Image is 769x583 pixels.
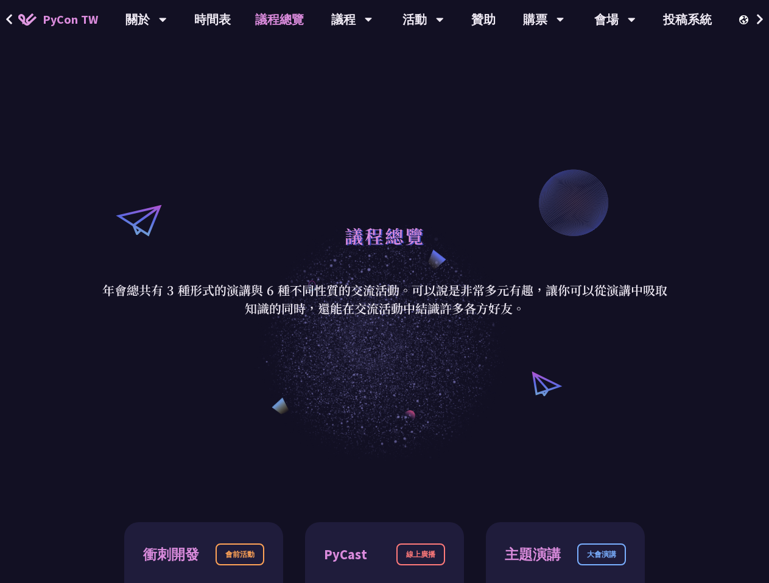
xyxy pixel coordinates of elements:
[43,10,98,29] span: PyCon TW
[18,13,37,26] img: Home icon of PyCon TW 2025
[739,15,751,24] img: Locale Icon
[216,543,264,565] div: 會前活動
[324,544,367,565] div: PyCast
[6,4,110,35] a: PyCon TW
[102,281,668,318] p: 年會總共有 3 種形式的演講與 6 種不同性質的交流活動。可以說是非常多元有趣，讓你可以從演講中吸取知識的同時，還能在交流活動中結識許多各方好友。
[505,544,561,565] div: 主題演講
[143,544,199,565] div: 衝刺開發
[396,543,445,565] div: 線上廣播
[345,217,425,254] h1: 議程總覽
[577,543,626,565] div: 大會演講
